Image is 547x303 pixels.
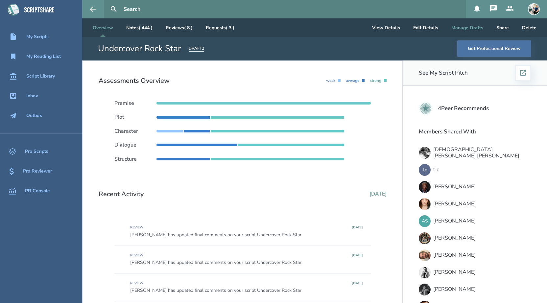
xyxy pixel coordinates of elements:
a: [PERSON_NAME] [419,231,531,245]
div: t c [433,167,439,173]
button: Edit Details [408,18,443,37]
img: user_1598148512-crop.jpg [419,147,431,159]
div: [PERSON_NAME] [433,235,476,241]
div: [PERSON_NAME] [433,201,476,207]
div: Premise [114,100,156,106]
button: Delete [517,18,542,37]
a: AS[PERSON_NAME] [419,214,531,228]
a: Review[DATE][PERSON_NAME] has updated final comments on your script Undercover Rock Star. [114,245,371,273]
div: [PERSON_NAME] [433,252,476,258]
div: My Reading List [26,54,61,59]
button: Get Professional Review [457,40,531,57]
h3: See My Script Pitch [419,70,468,76]
h2: Recent Activity [99,190,144,198]
a: [DEMOGRAPHIC_DATA][PERSON_NAME] [PERSON_NAME] [419,146,531,160]
a: Reviews( 8 ) [160,18,198,37]
div: Review [130,226,143,230]
img: user_1648936165-crop.jpg [419,198,431,210]
div: Review [130,282,143,286]
div: DRAFT2 [189,46,204,52]
div: [DEMOGRAPHIC_DATA][PERSON_NAME] [PERSON_NAME] [433,147,531,159]
div: [PERSON_NAME] [433,184,476,190]
button: View Details [367,18,405,37]
img: user_1716403022-crop.jpg [419,267,431,278]
img: user_1641492977-crop.jpg [419,181,431,193]
div: [PERSON_NAME] [433,218,476,224]
h2: Assessments Overview [99,77,170,84]
div: My Scripts [26,34,49,39]
div: Structure [114,156,156,162]
a: [PERSON_NAME] [419,197,531,211]
div: [PERSON_NAME] has updated final comments on your script Undercover Rock Star. [130,288,363,293]
a: [PERSON_NAME] [419,248,531,263]
div: Friday, June 20, 2025 at 12:28:57 PM [352,254,363,258]
div: weak [326,79,338,83]
a: Review[DATE][PERSON_NAME] has updated final comments on your script Undercover Rock Star. [114,218,371,245]
div: Script Library [26,74,55,79]
a: [PERSON_NAME] [419,282,531,297]
div: [PERSON_NAME] has updated final comments on your script Undercover Rock Star. [130,232,363,238]
a: Notes( 444 ) [121,18,158,37]
div: Review [130,254,143,258]
button: Manage Drafts [446,18,488,37]
div: Character [114,128,156,134]
div: Outbox [26,113,42,118]
div: PR Console [25,188,50,194]
img: user_1687802677-crop.jpg [419,249,431,261]
div: Pro Reviewer [23,169,52,174]
a: Requests( 3 ) [201,18,240,37]
img: user_1721080613-crop.jpg [419,284,431,295]
div: tc [419,164,431,176]
div: Plot [114,114,156,120]
a: [PERSON_NAME] [419,265,531,280]
p: [DATE] [369,191,387,197]
div: Friday, June 20, 2025 at 12:28:57 PM [352,282,363,286]
div: AS [419,215,431,227]
div: Dialogue [114,142,156,148]
a: Overview [87,18,118,37]
div: [PERSON_NAME] [433,269,476,275]
img: user_1673573717-crop.jpg [528,3,540,15]
button: Share [491,18,514,37]
img: user_1684950674-crop.jpg [419,232,431,244]
h1: Undercover Rock Star [98,43,181,55]
h3: 4 Peer Recommends [438,105,489,112]
a: [PERSON_NAME] [419,180,531,194]
h3: Members Shared With [419,128,531,135]
div: Pro Scripts [25,149,48,154]
div: Friday, June 20, 2025 at 12:28:57 PM [352,226,363,230]
a: Review[DATE][PERSON_NAME] has updated final comments on your script Undercover Rock Star. [114,273,371,301]
div: Inbox [26,93,38,99]
div: strong [370,79,384,83]
div: [PERSON_NAME] [433,286,476,292]
div: [PERSON_NAME] has updated final comments on your script Undercover Rock Star. [130,260,363,265]
a: tct c [419,163,531,177]
div: average [346,79,362,83]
